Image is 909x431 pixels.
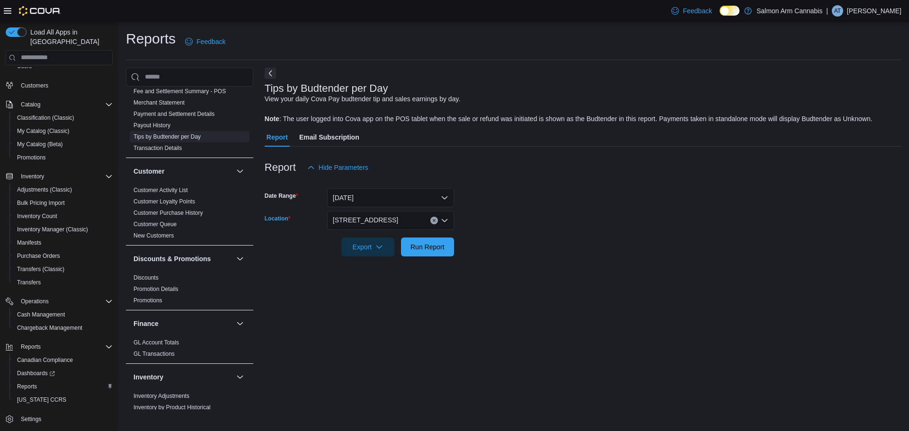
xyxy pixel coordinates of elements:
[134,232,174,239] a: New Customers
[134,404,211,411] span: Inventory by Product Historical
[265,215,291,222] label: Location
[2,79,116,92] button: Customers
[13,264,68,275] a: Transfers (Classic)
[832,5,843,17] div: Amanda Toms
[134,221,177,228] a: Customer Queue
[21,298,49,305] span: Operations
[17,99,113,110] span: Catalog
[13,224,113,235] span: Inventory Manager (Classic)
[134,274,159,281] a: Discounts
[265,115,279,123] b: Note
[126,74,253,158] div: Cova Pay [GEOGRAPHIC_DATA]
[134,187,188,194] a: Customer Activity List
[21,82,48,89] span: Customers
[17,396,66,404] span: [US_STATE] CCRS
[13,197,69,209] a: Bulk Pricing Import
[134,99,185,106] a: Merchant Statement
[847,5,901,17] p: [PERSON_NAME]
[17,413,45,425] a: Settings
[134,254,232,264] button: Discounts & Promotions
[234,318,246,329] button: Finance
[9,210,116,223] button: Inventory Count
[9,393,116,406] button: [US_STATE] CCRS
[13,381,41,392] a: Reports
[303,158,372,177] button: Hide Parameters
[126,185,253,245] div: Customer
[13,184,76,195] a: Adjustments (Classic)
[17,356,73,364] span: Canadian Compliance
[17,239,41,246] span: Manifests
[9,308,116,321] button: Cash Management
[319,163,368,172] span: Hide Parameters
[134,393,189,399] a: Inventory Adjustments
[265,192,298,200] label: Date Range
[267,128,288,147] span: Report
[9,380,116,393] button: Reports
[17,383,37,390] span: Reports
[13,197,113,209] span: Bulk Pricing Import
[265,68,276,79] button: Next
[17,413,113,425] span: Settings
[181,32,229,51] a: Feedback
[430,217,438,224] button: Clear input
[134,350,175,358] span: GL Transactions
[126,337,253,363] div: Finance
[9,124,116,138] button: My Catalog (Classic)
[13,381,113,392] span: Reports
[13,322,113,334] span: Chargeback Management
[9,138,116,151] button: My Catalog (Beta)
[134,319,232,328] button: Finance
[13,139,113,150] span: My Catalog (Beta)
[13,152,113,163] span: Promotions
[834,5,841,17] span: AT
[17,186,72,194] span: Adjustments (Classic)
[13,250,113,262] span: Purchase Orders
[13,224,92,235] a: Inventory Manager (Classic)
[17,296,53,307] button: Operations
[9,276,116,289] button: Transfers
[134,339,179,346] a: GL Account Totals
[13,152,50,163] a: Promotions
[9,249,116,263] button: Purchase Orders
[17,79,113,91] span: Customers
[21,343,41,351] span: Reports
[9,196,116,210] button: Bulk Pricing Import
[17,154,46,161] span: Promotions
[134,254,211,264] h3: Discounts & Promotions
[13,277,113,288] span: Transfers
[333,214,398,226] span: [STREET_ADDRESS]
[17,324,82,332] span: Chargeback Management
[13,250,64,262] a: Purchase Orders
[265,94,873,124] div: View your daily Cova Pay budtender tip and sales earnings by day. : The user logged into Cova app...
[683,6,712,16] span: Feedback
[134,297,162,304] a: Promotions
[13,237,45,248] a: Manifests
[134,274,159,281] span: Discounts
[134,133,201,140] a: Tips by Budtender per Day
[17,127,70,135] span: My Catalog (Classic)
[265,83,388,94] h3: Tips by Budtender per Day
[19,6,61,16] img: Cova
[2,170,116,183] button: Inventory
[327,188,454,207] button: [DATE]
[134,209,203,217] span: Customer Purchase History
[13,211,113,222] span: Inventory Count
[13,368,113,379] span: Dashboards
[9,236,116,249] button: Manifests
[134,351,175,357] a: GL Transactions
[134,144,182,152] span: Transaction Details
[126,272,253,310] div: Discounts & Promotions
[17,341,113,352] span: Reports
[134,133,201,141] span: Tips by Budtender per Day
[126,29,176,48] h1: Reports
[2,412,116,426] button: Settings
[17,212,57,220] span: Inventory Count
[13,237,113,248] span: Manifests
[134,145,182,151] a: Transaction Details
[27,27,113,46] span: Load All Apps in [GEOGRAPHIC_DATA]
